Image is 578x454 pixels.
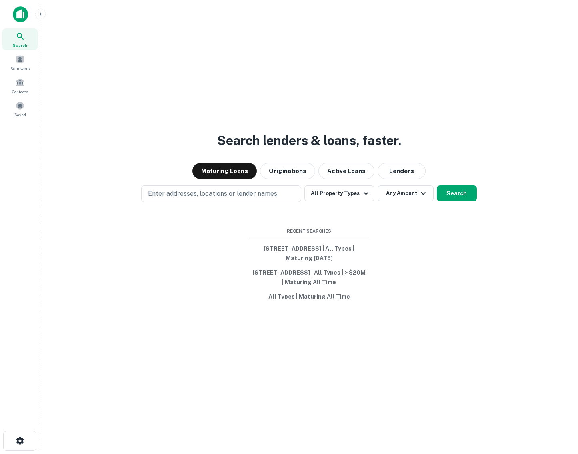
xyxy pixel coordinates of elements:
[437,185,477,201] button: Search
[2,28,38,50] a: Search
[378,185,434,201] button: Any Amount
[141,185,301,202] button: Enter addresses, locations or lender names
[304,185,374,201] button: All Property Types
[318,163,374,179] button: Active Loans
[2,98,38,119] a: Saved
[249,241,369,265] button: [STREET_ADDRESS] | All Types | Maturing [DATE]
[260,163,315,179] button: Originations
[217,131,401,150] h3: Search lenders & loans, faster.
[378,163,426,179] button: Lenders
[249,228,369,235] span: Recent Searches
[10,65,30,72] span: Borrowers
[12,88,28,95] span: Contacts
[148,189,277,199] p: Enter addresses, locations or lender names
[2,75,38,96] a: Contacts
[192,163,257,179] button: Maturing Loans
[2,52,38,73] a: Borrowers
[249,289,369,304] button: All Types | Maturing All Time
[14,112,26,118] span: Saved
[13,42,27,48] span: Search
[249,265,369,289] button: [STREET_ADDRESS] | All Types | > $20M | Maturing All Time
[538,390,578,428] iframe: Chat Widget
[13,6,28,22] img: capitalize-icon.png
